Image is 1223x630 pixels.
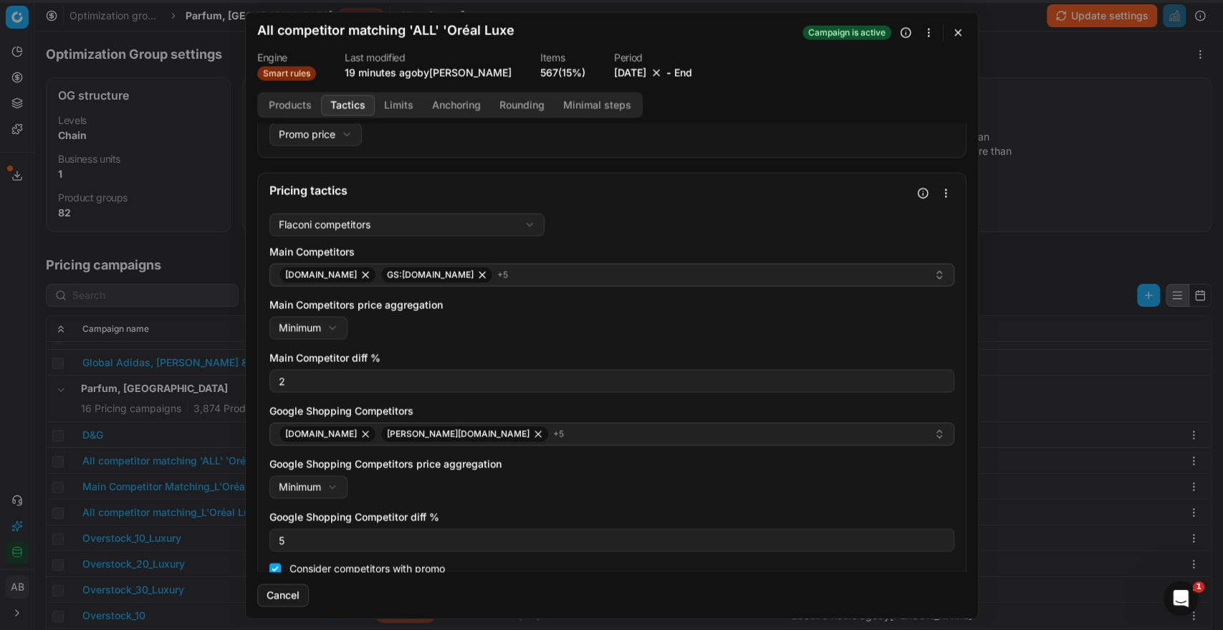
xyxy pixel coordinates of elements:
span: Campaign is active [802,25,891,39]
dt: Engine [257,52,316,62]
span: GS:[DOMAIN_NAME] [387,269,474,280]
button: [DATE] [614,65,646,80]
button: Minimal steps [554,95,641,115]
button: Limits [375,95,423,115]
a: 567(15%) [540,65,585,80]
label: Main Competitors [269,244,954,259]
label: Main Competitors price aggregation [269,297,954,312]
button: [DOMAIN_NAME][PERSON_NAME][DOMAIN_NAME]+5 [269,422,954,445]
label: Google Shopping Competitors price aggregation [269,457,954,471]
button: Products [259,95,321,115]
iframe: Intercom live chat [1164,581,1198,616]
dt: Last modified [345,52,512,62]
div: Flaconi competitors [279,217,370,232]
span: - [666,65,671,80]
span: + 5 [553,428,564,439]
label: Main Competitor diff % [269,350,954,365]
span: [DOMAIN_NAME] [285,269,357,280]
button: Tactics [321,95,375,115]
label: Google Shopping Competitor diff % [269,510,954,524]
button: Rounding [490,95,554,115]
button: End [674,65,692,80]
button: Cancel [257,583,309,606]
label: Consider competitors with promo [289,563,445,574]
dt: Period [614,52,692,62]
span: 19 minutes ago by [PERSON_NAME] [345,66,512,78]
span: 1 [1193,581,1204,593]
span: [PERSON_NAME][DOMAIN_NAME] [387,428,529,439]
span: + 5 [497,269,508,280]
div: Pricing tactics [269,184,911,196]
button: [DOMAIN_NAME]GS:[DOMAIN_NAME]+5 [269,263,954,286]
span: [DOMAIN_NAME] [285,428,357,439]
dt: Items [540,52,585,62]
h2: All competitor matching 'ALL' 'Oréal Luxe [257,24,514,37]
button: Anchoring [423,95,490,115]
label: Google Shopping Competitors [269,404,954,418]
span: Smart rules [257,66,316,80]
